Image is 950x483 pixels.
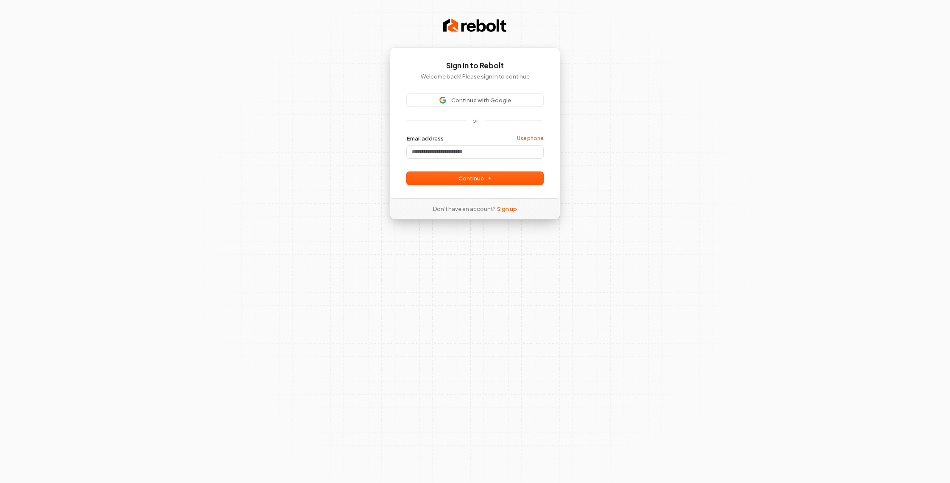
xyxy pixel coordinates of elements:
h1: Sign in to Rebolt [407,61,543,71]
label: Email address [407,135,444,142]
button: Continue [407,172,543,185]
p: Welcome back! Please sign in to continue [407,73,543,80]
span: Don’t have an account? [433,205,495,213]
a: Use phone [517,135,543,142]
p: or [472,117,478,124]
button: Sign in with GoogleContinue with Google [407,94,543,107]
a: Sign up [497,205,517,213]
span: Continue with Google [451,96,511,104]
img: Sign in with Google [439,97,446,104]
span: Continue [458,174,492,182]
img: Rebolt Logo [443,17,507,34]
